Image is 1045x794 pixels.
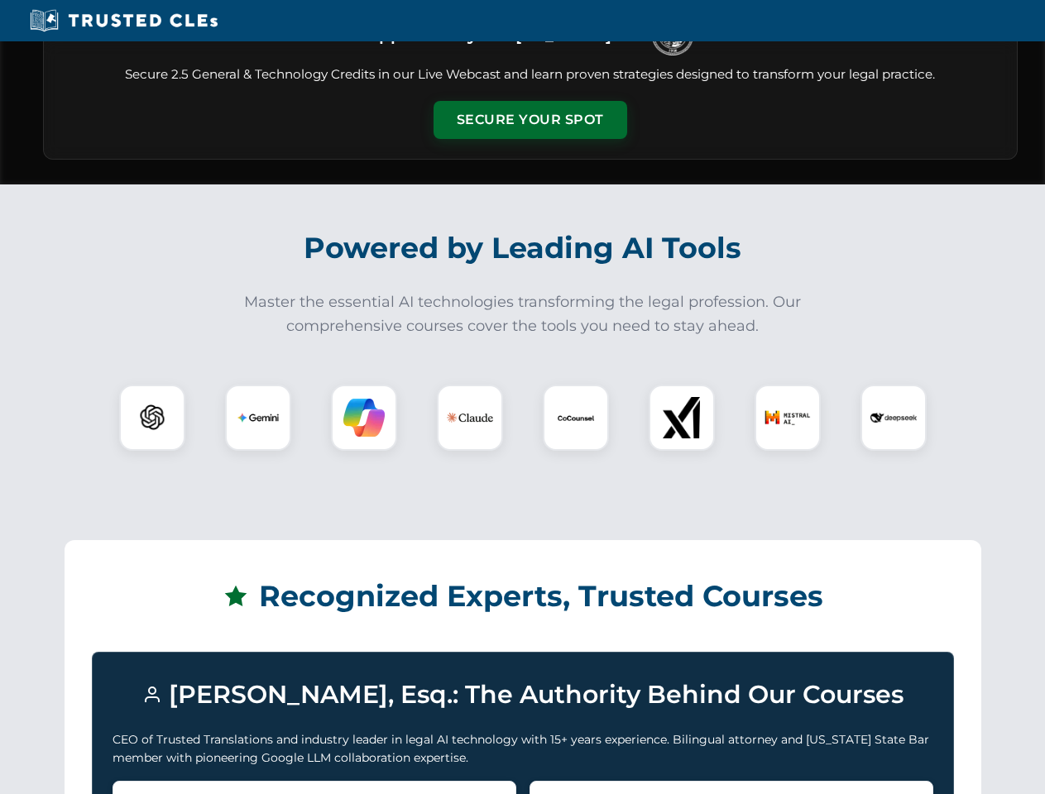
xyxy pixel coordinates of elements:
[64,65,997,84] p: Secure 2.5 General & Technology Credits in our Live Webcast and learn proven strategies designed ...
[343,397,385,438] img: Copilot Logo
[113,730,933,768] p: CEO of Trusted Translations and industry leader in legal AI technology with 15+ years experience....
[119,385,185,451] div: ChatGPT
[237,397,279,438] img: Gemini Logo
[543,385,609,451] div: CoCounsel
[113,672,933,717] h3: [PERSON_NAME], Esq.: The Authority Behind Our Courses
[437,385,503,451] div: Claude
[870,395,917,441] img: DeepSeek Logo
[65,219,981,277] h2: Powered by Leading AI Tools
[128,394,176,442] img: ChatGPT Logo
[331,385,397,451] div: Copilot
[447,395,493,441] img: Claude Logo
[649,385,715,451] div: xAI
[233,290,813,338] p: Master the essential AI technologies transforming the legal profession. Our comprehensive courses...
[92,567,954,625] h2: Recognized Experts, Trusted Courses
[434,101,627,139] button: Secure Your Spot
[225,385,291,451] div: Gemini
[25,8,223,33] img: Trusted CLEs
[765,395,811,441] img: Mistral AI Logo
[661,397,702,438] img: xAI Logo
[555,397,597,438] img: CoCounsel Logo
[860,385,927,451] div: DeepSeek
[755,385,821,451] div: Mistral AI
